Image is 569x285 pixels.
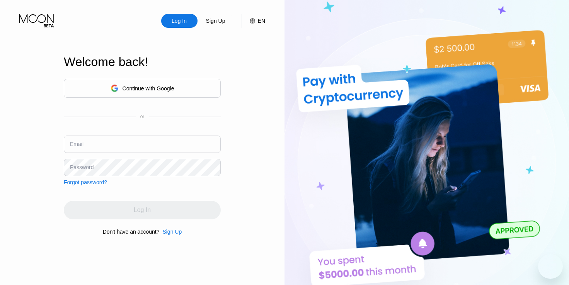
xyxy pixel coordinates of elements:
[171,17,187,25] div: Log In
[161,14,198,28] div: Log In
[70,141,83,147] div: Email
[64,79,221,98] div: Continue with Google
[242,14,265,28] div: EN
[70,164,94,170] div: Password
[159,229,182,235] div: Sign Up
[140,114,145,119] div: or
[205,17,226,25] div: Sign Up
[64,179,107,185] div: Forgot password?
[64,55,221,69] div: Welcome back!
[103,229,160,235] div: Don't have an account?
[538,254,563,279] iframe: Button to launch messaging window
[123,85,174,92] div: Continue with Google
[198,14,234,28] div: Sign Up
[258,18,265,24] div: EN
[162,229,182,235] div: Sign Up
